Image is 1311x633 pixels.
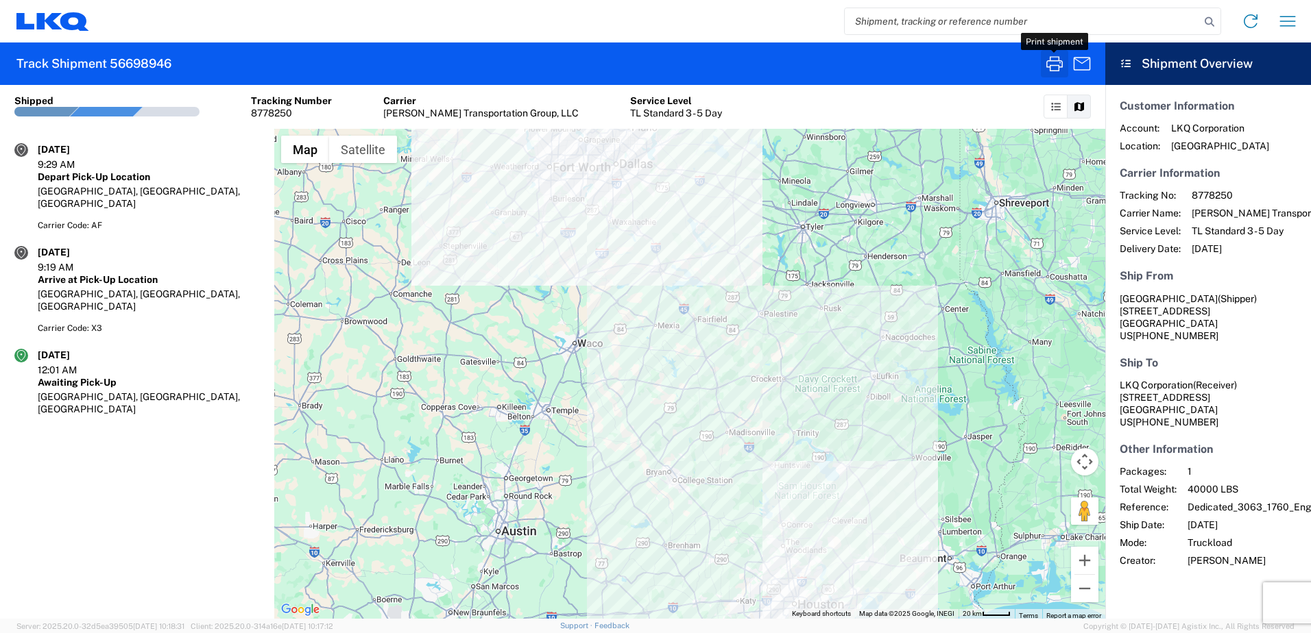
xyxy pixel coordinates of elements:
[383,95,579,107] div: Carrier
[1019,612,1038,619] a: Terms
[38,185,260,210] div: [GEOGRAPHIC_DATA], [GEOGRAPHIC_DATA], [GEOGRAPHIC_DATA]
[383,107,579,119] div: [PERSON_NAME] Transportation Group, LLC
[1120,379,1297,428] address: [GEOGRAPHIC_DATA] US
[38,376,260,388] div: Awaiting Pick-Up
[38,322,260,334] div: Carrier Code: X3
[1120,536,1177,549] span: Mode:
[191,622,333,630] span: Client: 2025.20.0-314a16e
[1046,612,1101,619] a: Report a map error
[38,288,260,312] div: [GEOGRAPHIC_DATA], [GEOGRAPHIC_DATA], [GEOGRAPHIC_DATA]
[1120,465,1177,477] span: Packages:
[1120,140,1160,152] span: Location:
[1120,380,1237,403] span: LKQ Corporation [STREET_ADDRESS]
[38,261,106,273] div: 9:19 AM
[1133,330,1218,341] span: [PHONE_NUMBER]
[278,601,323,619] img: Google
[1071,497,1098,525] button: Drag Pegman onto the map to open Street View
[1171,122,1269,134] span: LKQ Corporation
[560,621,594,630] a: Support
[1083,620,1295,632] span: Copyright © [DATE]-[DATE] Agistix Inc., All Rights Reserved
[281,136,329,163] button: Show street map
[594,621,629,630] a: Feedback
[14,95,53,107] div: Shipped
[859,610,954,617] span: Map data ©2025 Google, INEGI
[38,364,106,376] div: 12:01 AM
[1218,293,1257,304] span: (Shipper)
[1071,575,1098,602] button: Zoom out
[630,95,722,107] div: Service Level
[329,136,397,163] button: Show satellite imagery
[38,219,260,232] div: Carrier Code: AF
[16,55,171,72] h2: Track Shipment 56698946
[38,273,260,286] div: Arrive at Pick-Up Location
[38,390,260,415] div: [GEOGRAPHIC_DATA], [GEOGRAPHIC_DATA], [GEOGRAPHIC_DATA]
[1105,42,1311,85] header: Shipment Overview
[1120,99,1297,112] h5: Customer Information
[1120,293,1297,342] address: [GEOGRAPHIC_DATA] US
[251,107,332,119] div: 8778250
[1120,356,1297,369] h5: Ship To
[1071,448,1098,475] button: Map camera controls
[1120,554,1177,567] span: Creator:
[1071,547,1098,574] button: Zoom in
[1120,443,1297,456] h5: Other Information
[963,610,982,617] span: 20 km
[630,107,722,119] div: TL Standard 3 - 5 Day
[133,622,184,630] span: [DATE] 10:18:31
[38,246,106,258] div: [DATE]
[1133,417,1218,427] span: [PHONE_NUMBER]
[38,171,260,183] div: Depart Pick-Up Location
[38,143,106,156] div: [DATE]
[1120,269,1297,282] h5: Ship From
[1193,380,1237,390] span: (Receiver)
[1120,519,1177,531] span: Ship Date:
[1120,501,1177,513] span: Reference:
[1120,306,1210,316] span: [STREET_ADDRESS]
[282,622,333,630] span: [DATE] 10:17:12
[1120,243,1181,255] span: Delivery Date:
[1120,483,1177,495] span: Total Weight:
[38,158,106,171] div: 9:29 AM
[1120,166,1297,179] h5: Carrier Information
[251,95,332,107] div: Tracking Number
[38,349,106,361] div: [DATE]
[278,601,323,619] a: Open this area in Google Maps (opens a new window)
[1120,122,1160,134] span: Account:
[1171,140,1269,152] span: [GEOGRAPHIC_DATA]
[1120,225,1181,237] span: Service Level:
[959,609,1015,619] button: Map Scale: 20 km per 38 pixels
[1120,207,1181,219] span: Carrier Name:
[1120,189,1181,201] span: Tracking No:
[845,8,1200,34] input: Shipment, tracking or reference number
[792,609,851,619] button: Keyboard shortcuts
[16,622,184,630] span: Server: 2025.20.0-32d5ea39505
[1120,293,1218,304] span: [GEOGRAPHIC_DATA]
